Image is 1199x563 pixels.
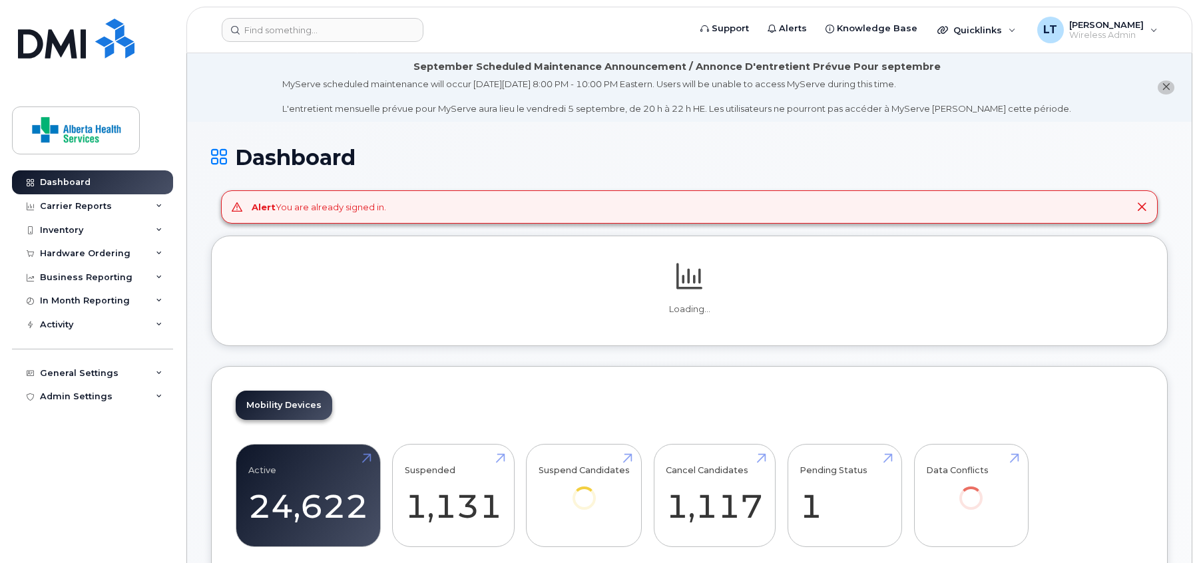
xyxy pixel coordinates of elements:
a: Pending Status 1 [800,452,889,540]
p: Loading... [236,303,1143,315]
a: Active 24,622 [248,452,368,540]
div: MyServe scheduled maintenance will occur [DATE][DATE] 8:00 PM - 10:00 PM Eastern. Users will be u... [282,78,1071,115]
button: close notification [1158,81,1174,94]
a: Mobility Devices [236,391,332,420]
div: You are already signed in. [252,201,386,214]
strong: Alert [252,202,276,212]
a: Suspended 1,131 [405,452,502,540]
a: Suspend Candidates [539,452,630,528]
a: Data Conflicts [926,452,1016,528]
h1: Dashboard [211,146,1168,169]
a: Cancel Candidates 1,117 [666,452,763,540]
div: September Scheduled Maintenance Announcement / Annonce D'entretient Prévue Pour septembre [413,60,941,74]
